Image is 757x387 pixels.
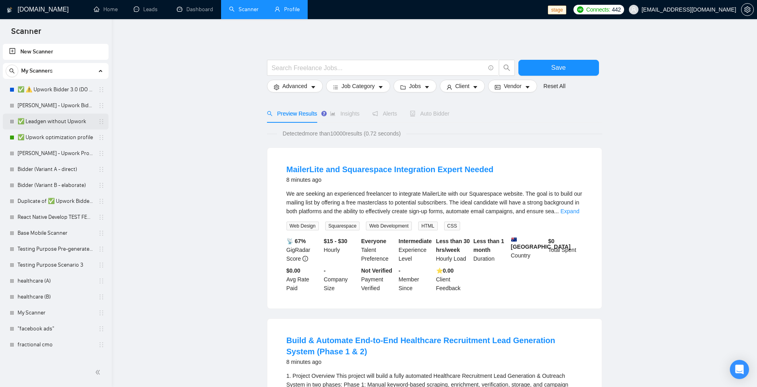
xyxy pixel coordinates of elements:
span: holder [98,166,105,173]
span: Save [551,63,565,73]
div: Member Since [397,266,435,293]
button: userClientcaret-down [440,80,485,92]
span: Job Category [342,82,375,90]
a: Build & Automate End-to-End Healthcare Recruitment Lead Generation System (Phase 1 & 2) [287,336,555,356]
span: Web Design [287,222,319,230]
a: ✅ ⚠️ Upwork Bidder 3.0 (DO NOT TOUCH) [18,82,93,98]
b: [GEOGRAPHIC_DATA] [511,237,571,250]
span: caret-down [472,84,478,90]
span: Advanced [283,82,307,90]
img: 🇦🇺 [511,237,517,242]
a: searchScanner [229,6,259,13]
input: Search Freelance Jobs... [272,63,485,73]
div: Payment Verified [360,266,397,293]
span: holder [98,326,105,332]
div: Open Intercom Messenger [730,360,749,379]
span: robot [410,111,415,116]
b: - [324,267,326,274]
span: Connects: [586,5,610,14]
div: Company Size [322,266,360,293]
div: We are seeking an experienced freelancer to integrate MailerLite with our Squarespace website. Th... [287,189,583,216]
span: notification [372,111,378,116]
a: messageLeads [134,6,161,13]
li: New Scanner [3,44,109,60]
b: 📡 67% [287,238,306,244]
a: "facebook ads" [18,321,93,337]
span: user [631,7,636,12]
span: stage [548,6,566,14]
span: holder [98,262,105,268]
button: search [499,60,515,76]
span: Auto Bidder [410,110,449,117]
span: Jobs [409,82,421,90]
span: holder [98,214,105,220]
span: holder [98,118,105,125]
b: Everyone [361,238,386,244]
span: Preview Results [267,110,317,117]
span: holder [98,342,105,348]
div: Experience Level [397,237,435,263]
span: holder [98,134,105,141]
span: Client [455,82,470,90]
span: Insights [330,110,360,117]
a: ✅ Leadgen without Upwork [18,114,93,130]
a: healthcare (B) [18,289,93,305]
b: Less than 1 month [473,238,504,253]
span: Web Development [366,222,412,230]
span: search [267,111,273,116]
span: search [499,64,514,71]
b: Less than 30 hrs/week [436,238,470,253]
span: ... [554,208,559,214]
span: holder [98,86,105,93]
span: holder [98,230,105,236]
a: MailerLite and Squarespace Integration Expert Needed [287,165,494,174]
a: Duplicate of ✅ Upwork Bidder 3.0 [18,193,93,209]
span: area-chart [330,111,336,116]
span: search [6,68,18,74]
span: Scanner [5,26,47,42]
span: user [447,84,452,90]
button: folderJobscaret-down [393,80,437,92]
a: userProfile [275,6,300,13]
b: $ 0 [548,238,555,244]
a: Bidder (Variant A - direct) [18,161,93,177]
a: "cold email" healthc [18,353,93,369]
span: holder [98,310,105,316]
button: search [6,65,18,77]
span: Vendor [504,82,521,90]
a: fractional cmo [18,337,93,353]
div: Hourly Load [435,237,472,263]
a: [PERSON_NAME] - Upwork Proposal [18,145,93,161]
span: Detected more than 10000 results (0.72 seconds) [277,129,406,138]
a: Bidder (Variant B - elaborate) [18,177,93,193]
a: homeHome [94,6,118,13]
a: React Native Develop TEST FEB 123 [18,209,93,225]
span: info-circle [488,65,494,71]
a: dashboardDashboard [177,6,213,13]
div: Total Spent [547,237,584,263]
span: CSS [444,222,461,230]
span: holder [98,198,105,204]
a: setting [741,6,754,13]
span: holder [98,294,105,300]
div: Country [509,237,547,263]
div: Client Feedback [435,266,472,293]
span: Alerts [372,110,397,117]
span: bars [333,84,338,90]
span: setting [274,84,279,90]
div: GigRadar Score [285,237,322,263]
button: Save [518,60,599,76]
span: Squarespace [325,222,360,230]
span: idcard [495,84,500,90]
a: My Scanner [18,305,93,321]
span: holder [98,182,105,189]
button: setting [741,3,754,16]
button: barsJob Categorycaret-down [326,80,390,92]
span: caret-down [424,84,430,90]
div: Hourly [322,237,360,263]
img: upwork-logo.png [577,6,583,13]
b: $15 - $30 [324,238,347,244]
div: Tooltip anchor [320,110,328,117]
b: ⭐️ 0.00 [436,267,454,274]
